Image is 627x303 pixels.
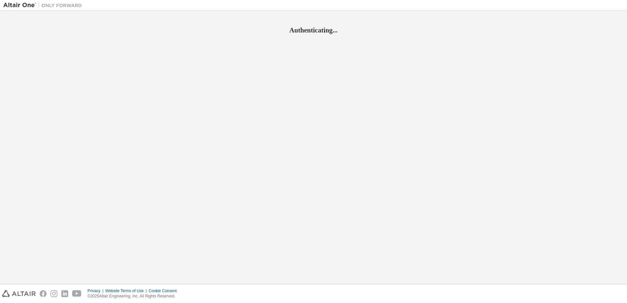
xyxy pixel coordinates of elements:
p: © 2025 Altair Engineering, Inc. All Rights Reserved. [88,293,181,299]
img: youtube.svg [72,290,82,297]
h2: Authenticating... [3,26,624,34]
div: Cookie Consent [149,288,180,293]
img: altair_logo.svg [2,290,36,297]
div: Privacy [88,288,105,293]
img: linkedin.svg [61,290,68,297]
img: instagram.svg [51,290,57,297]
img: facebook.svg [40,290,47,297]
div: Website Terms of Use [105,288,149,293]
img: Altair One [3,2,85,9]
